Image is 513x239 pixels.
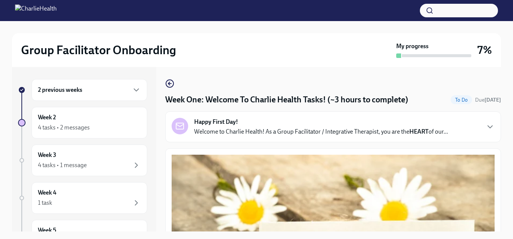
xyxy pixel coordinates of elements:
h3: 7% [477,43,492,57]
div: 2 previous weeks [32,79,147,101]
a: Week 24 tasks • 2 messages [18,107,147,139]
h4: Week One: Welcome To Charlie Health Tasks! (~3 hours to complete) [165,94,408,105]
p: Welcome to Charlie Health! As a Group Facilitator / Integrative Therapist, you are the of our... [194,128,448,136]
div: 1 task [38,199,52,207]
h2: Group Facilitator Onboarding [21,43,176,58]
div: 4 tasks • 2 messages [38,123,90,132]
div: 4 tasks • 1 message [38,161,87,169]
span: October 6th, 2025 09:00 [475,96,501,104]
strong: HEART [409,128,429,135]
a: Week 41 task [18,182,147,214]
a: Week 34 tasks • 1 message [18,145,147,176]
h6: Week 4 [38,189,56,197]
img: CharlieHealth [15,5,57,17]
h6: Week 5 [38,226,56,234]
span: Due [475,97,501,103]
strong: Happy First Day! [194,118,238,126]
h6: Week 2 [38,113,56,122]
strong: My progress [396,42,429,50]
h6: Week 3 [38,151,56,159]
strong: [DATE] [484,97,501,103]
h6: 2 previous weeks [38,86,82,94]
span: To Do [451,97,472,103]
